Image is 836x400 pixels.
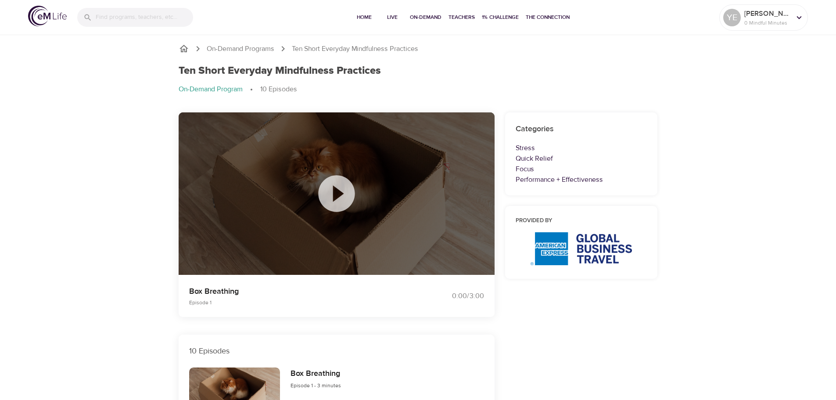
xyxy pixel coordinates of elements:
[179,84,243,94] p: On-Demand Program
[179,43,658,54] nav: breadcrumb
[526,13,570,22] span: The Connection
[207,44,274,54] a: On-Demand Programs
[516,216,647,226] h6: Provided by
[382,13,403,22] span: Live
[744,19,791,27] p: 0 Mindful Minutes
[28,6,67,26] img: logo
[448,13,475,22] span: Teachers
[516,153,647,164] p: Quick Relief
[516,123,647,136] h6: Categories
[531,232,632,265] img: AmEx%20GBT%20logo.png
[418,291,484,301] div: 0:00 / 3:00
[516,164,647,174] p: Focus
[482,13,519,22] span: 1% Challenge
[744,8,791,19] p: [PERSON_NAME]
[723,9,741,26] div: YE
[354,13,375,22] span: Home
[96,8,193,27] input: Find programs, teachers, etc...
[179,84,658,95] nav: breadcrumb
[516,143,647,153] p: Stress
[291,368,341,380] h6: Box Breathing
[189,345,484,357] p: 10 Episodes
[516,174,647,185] p: Performance + Effectiveness
[410,13,441,22] span: On-Demand
[189,299,408,306] p: Episode 1
[189,285,408,297] p: Box Breathing
[291,382,341,389] span: Episode 1 - 3 minutes
[292,44,418,54] p: Ten Short Everyday Mindfulness Practices
[260,84,297,94] p: 10 Episodes
[179,65,381,77] h1: Ten Short Everyday Mindfulness Practices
